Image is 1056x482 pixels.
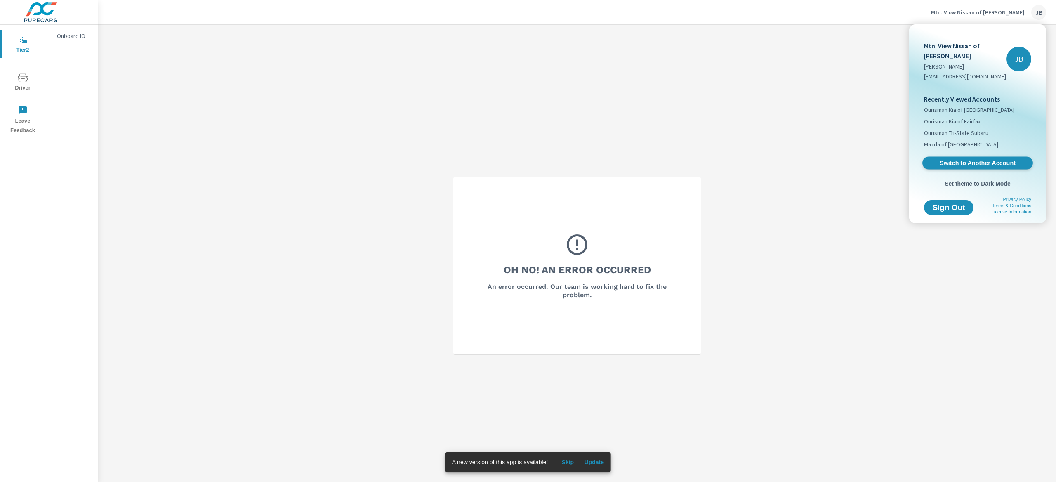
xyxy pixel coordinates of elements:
[924,62,1006,71] p: [PERSON_NAME]
[992,203,1031,208] a: Terms & Conditions
[992,209,1031,214] a: License Information
[924,129,988,137] span: Ourisman Tri-State Subaru
[924,106,1014,114] span: Ourisman Kia of [GEOGRAPHIC_DATA]
[924,72,1006,80] p: [EMAIL_ADDRESS][DOMAIN_NAME]
[924,41,1006,61] p: Mtn. View Nissan of [PERSON_NAME]
[921,176,1035,191] button: Set theme to Dark Mode
[1006,47,1031,71] div: JB
[1003,197,1031,202] a: Privacy Policy
[924,117,981,125] span: Ourisman Kia of Fairfax
[924,140,998,149] span: Mazda of [GEOGRAPHIC_DATA]
[924,180,1031,187] span: Set theme to Dark Mode
[931,204,967,211] span: Sign Out
[922,157,1033,170] a: Switch to Another Account
[924,94,1031,104] p: Recently Viewed Accounts
[927,159,1028,167] span: Switch to Another Account
[924,200,973,215] button: Sign Out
